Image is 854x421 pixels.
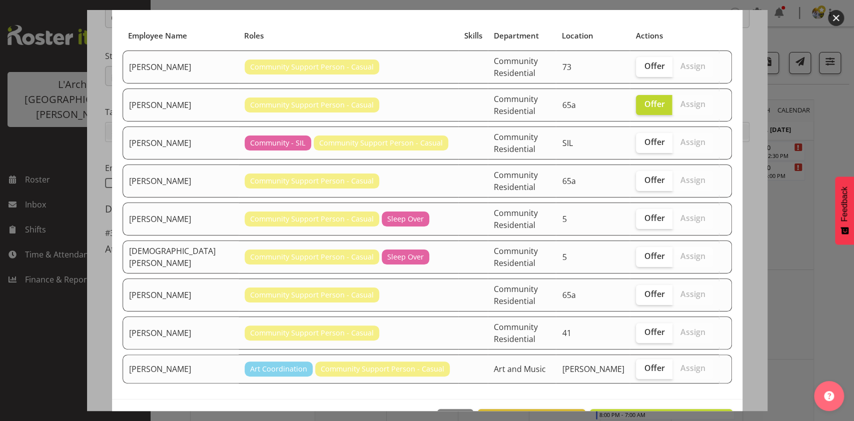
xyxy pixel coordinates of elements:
span: Assign [680,99,705,109]
span: [PERSON_NAME] [562,363,624,374]
td: [PERSON_NAME] [123,126,239,159]
span: Community Support Person - Casual [321,363,444,374]
span: Offer [644,61,664,71]
span: Offer [644,137,664,147]
span: Community Residential [494,55,538,78]
span: Roles [244,30,264,41]
span: Community Residential [494,245,538,268]
span: Offer [644,213,664,223]
span: Community Residential [494,283,538,306]
span: Assign [680,327,705,337]
span: Community Residential [494,93,538,116]
td: [PERSON_NAME] [123,202,239,235]
span: 65a [562,175,575,186]
span: Art Coordination [250,363,307,374]
span: Employee Name [128,30,187,41]
span: 65a [562,99,575,110]
span: Offer [644,251,664,261]
span: Community Residential [494,169,538,192]
span: Skills [464,30,482,41]
span: 41 [562,327,571,338]
span: Community Support Person - Casual [250,213,374,224]
span: Feedback [840,186,849,221]
span: Offer [644,363,664,373]
span: Assign [680,175,705,185]
span: Community Support Person - Casual [250,327,374,338]
span: Community Support Person - Casual [250,99,374,110]
td: [DEMOGRAPHIC_DATA][PERSON_NAME] [123,240,239,273]
span: 73 [562,61,571,72]
span: Offer [644,99,664,109]
span: 5 [562,213,566,224]
td: [PERSON_NAME] [123,316,239,349]
span: Actions [636,30,663,41]
span: Assign [680,213,705,223]
span: Assign [680,61,705,71]
td: [PERSON_NAME] [123,50,239,83]
span: Assign [680,289,705,299]
span: Community Support Person - Casual [250,289,374,300]
span: Department [493,30,538,41]
span: Sleep Over [387,251,424,262]
span: Community - SIL [250,137,306,148]
td: [PERSON_NAME] [123,278,239,311]
span: SIL [562,137,572,148]
td: [PERSON_NAME] [123,164,239,197]
span: Art and Music [494,363,546,374]
span: Community Residential [494,321,538,344]
td: [PERSON_NAME] [123,88,239,121]
img: help-xxl-2.png [824,391,834,401]
span: Offer [644,289,664,299]
td: [PERSON_NAME] [123,354,239,383]
span: Assign [680,251,705,261]
span: Community Support Person - Casual [250,61,374,72]
span: Community Support Person - Casual [250,175,374,186]
span: Community Residential [494,131,538,154]
span: Community Support Person - Casual [319,137,443,148]
span: 65a [562,289,575,300]
span: Assign [680,363,705,373]
span: Community Support Person - Casual [250,251,374,262]
span: Offer [644,175,664,185]
span: Community Residential [494,207,538,230]
span: 5 [562,251,566,262]
span: Offer [644,327,664,337]
span: Assign [680,137,705,147]
button: Feedback - Show survey [835,176,854,244]
span: Sleep Over [387,213,424,224]
span: Location [562,30,593,41]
